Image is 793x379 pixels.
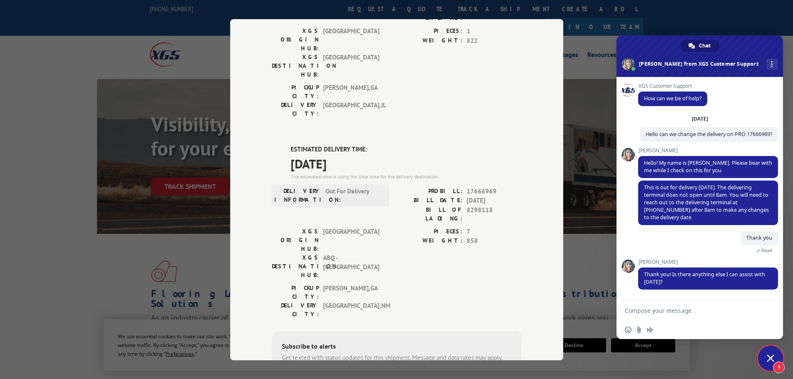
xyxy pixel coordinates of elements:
[692,116,708,121] div: [DATE]
[625,307,756,315] textarea: Compose your message...
[681,40,719,52] div: Chat
[761,248,772,253] span: Read
[638,83,707,89] span: XGS Customer Support
[323,27,379,53] span: [GEOGRAPHIC_DATA]
[773,362,785,373] span: 1
[323,83,379,101] span: [PERSON_NAME] , GA
[467,186,522,196] span: 17666969
[467,27,522,36] span: 1
[397,5,462,22] label: BILL OF LADING:
[272,253,319,279] label: XGS DESTINATION HUB:
[397,186,462,196] label: PROBILL:
[636,327,642,333] span: Send a file
[467,36,522,45] span: 822
[644,95,701,102] span: How can we be of help?
[326,186,382,204] span: Out For Delivery
[323,301,379,318] span: [GEOGRAPHIC_DATA] , NM
[467,196,522,206] span: [DATE]
[323,227,379,253] span: [GEOGRAPHIC_DATA]
[467,205,522,223] span: 8298118
[644,159,772,174] span: Hello! My name is [PERSON_NAME]. Please bear with me while I check on this for you
[646,327,653,333] span: Audio message
[644,184,769,221] span: This is out for delivery [DATE]. The delivering terminal does not open until 8am. You will need t...
[638,148,778,154] span: [PERSON_NAME]
[272,301,319,318] label: DELIVERY CITY:
[291,154,522,173] span: [DATE]
[323,283,379,301] span: [PERSON_NAME] , GA
[646,131,772,138] span: Hello can we change the delivery on PRO 17666969?
[272,27,319,53] label: XGS ORIGIN HUB:
[467,227,522,236] span: 7
[625,327,631,333] span: Insert an emoji
[766,59,778,70] div: More channels
[282,353,512,372] div: Get texted with status updates for this shipment. Message and data rates may apply. Message frequ...
[397,205,462,223] label: BILL OF LADING:
[397,196,462,206] label: BILL DATE:
[323,101,379,118] span: [GEOGRAPHIC_DATA] , IL
[467,236,522,246] span: 858
[272,83,319,101] label: PICKUP CITY:
[323,253,379,279] span: ABQ - [GEOGRAPHIC_DATA]
[397,227,462,236] label: PIECES:
[274,186,321,204] label: DELIVERY INFORMATION:
[291,145,522,154] label: ESTIMATED DELIVERY TIME:
[272,101,319,118] label: DELIVERY CITY:
[397,236,462,246] label: WEIGHT:
[291,173,522,180] div: The estimated time is using the time zone for the delivery destination.
[282,341,512,353] div: Subscribe to alerts
[644,271,765,285] span: Thank you! Is there anything else I can assist with [DATE]?
[638,259,778,265] span: [PERSON_NAME]
[397,36,462,45] label: WEIGHT:
[397,27,462,36] label: PIECES:
[272,283,319,301] label: PICKUP CITY:
[699,40,711,52] span: Chat
[272,53,319,79] label: XGS DESTINATION HUB:
[758,346,783,371] div: Close chat
[467,5,522,22] span: 8298118
[323,53,379,79] span: [GEOGRAPHIC_DATA]
[746,234,772,241] span: Thank you
[272,227,319,253] label: XGS ORIGIN HUB:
